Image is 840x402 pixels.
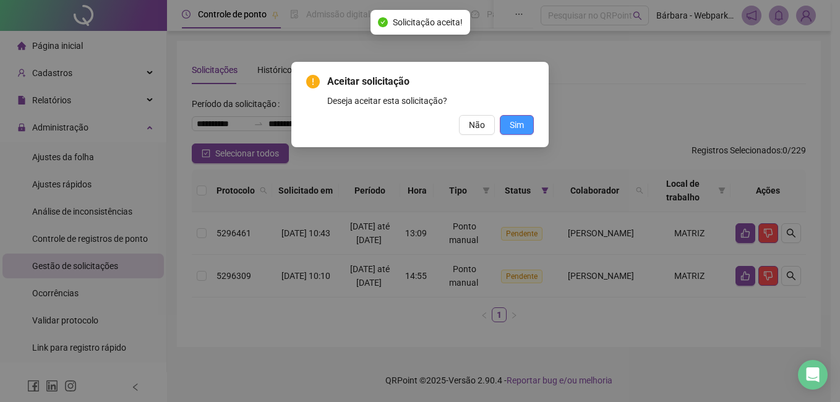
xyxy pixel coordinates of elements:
[393,15,463,29] span: Solicitação aceita!
[306,75,320,88] span: exclamation-circle
[510,118,524,132] span: Sim
[378,17,388,27] span: check-circle
[327,74,534,89] span: Aceitar solicitação
[327,94,534,108] div: Deseja aceitar esta solicitação?
[798,360,828,390] div: Open Intercom Messenger
[469,118,485,132] span: Não
[500,115,534,135] button: Sim
[459,115,495,135] button: Não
